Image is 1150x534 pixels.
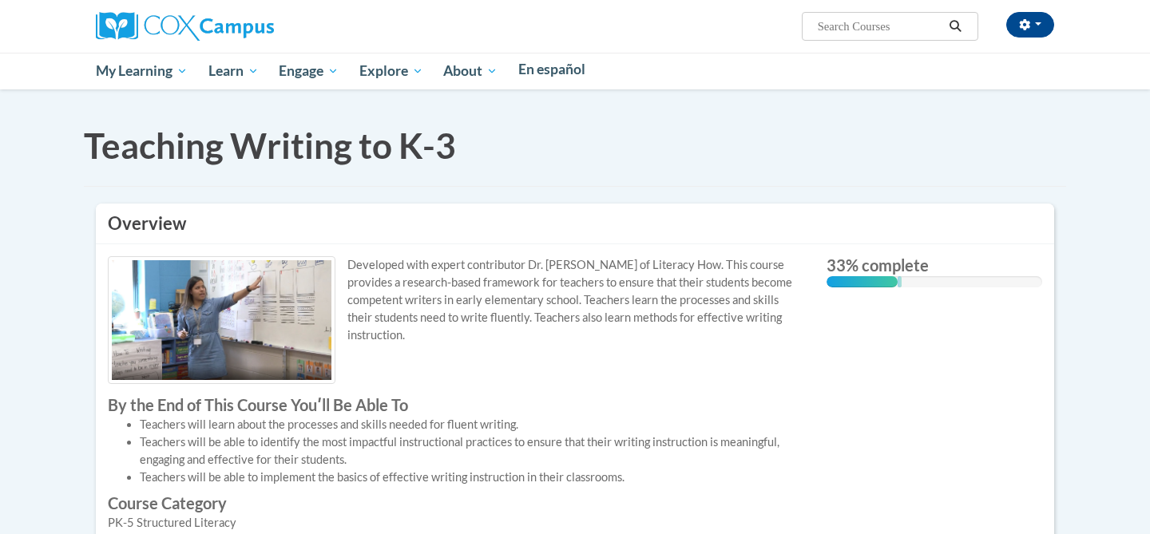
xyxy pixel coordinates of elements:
[96,61,188,81] span: My Learning
[268,53,349,89] a: Engage
[108,256,335,384] img: Course logo image
[85,53,198,89] a: My Learning
[140,416,803,433] li: Teachers will learn about the processes and skills needed for fluent writing.
[279,61,339,81] span: Engage
[949,21,963,33] i: 
[108,494,803,512] label: Course Category
[944,17,968,36] button: Search
[518,61,585,77] span: En español
[198,53,269,89] a: Learn
[816,17,944,36] input: Search Courses
[349,53,434,89] a: Explore
[898,276,902,287] div: 0.001%
[508,53,596,86] a: En español
[827,276,898,287] div: 33% complete
[140,469,803,486] li: Teachers will be able to implement the basics of effective writing instruction in their classrooms.
[72,53,1078,89] div: Main menu
[208,61,259,81] span: Learn
[359,61,423,81] span: Explore
[108,514,803,532] div: PK-5 Structured Literacy
[96,18,274,32] a: Cox Campus
[108,256,803,344] p: Developed with expert contributor Dr. [PERSON_NAME] of Literacy How. This course provides a resea...
[108,212,1042,236] h3: Overview
[140,433,803,469] li: Teachers will be able to identify the most impactful instructional practices to ensure that their...
[1006,12,1054,38] button: Account Settings
[434,53,509,89] a: About
[96,12,274,41] img: Cox Campus
[443,61,498,81] span: About
[84,125,456,166] span: Teaching Writing to K-3
[108,396,803,413] label: By the End of This Course Youʹll Be Able To
[827,256,1042,274] label: 33% complete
